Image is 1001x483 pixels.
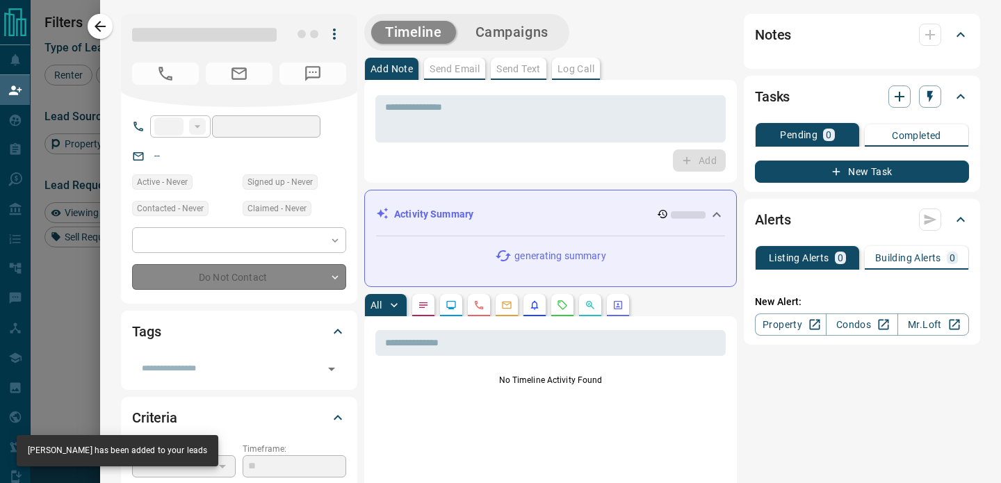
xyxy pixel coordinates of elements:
div: Tags [132,315,346,348]
h2: Tags [132,320,161,343]
span: No Email [206,63,272,85]
div: Activity Summary [376,202,725,227]
p: 0 [826,130,831,140]
div: Tasks [755,80,969,113]
span: No Number [132,63,199,85]
svg: Calls [473,300,485,311]
svg: Notes [418,300,429,311]
p: Pending [780,130,817,140]
h2: Criteria [132,407,177,429]
span: Signed up - Never [247,175,313,189]
svg: Listing Alerts [529,300,540,311]
svg: Opportunities [585,300,596,311]
button: New Task [755,161,969,183]
span: No Number [279,63,346,85]
p: Building Alerts [875,253,941,263]
div: [PERSON_NAME] has been added to your leads [28,439,207,462]
p: generating summary [514,249,605,263]
p: Listing Alerts [769,253,829,263]
span: Contacted - Never [137,202,204,215]
svg: Lead Browsing Activity [446,300,457,311]
p: Add Note [371,64,413,74]
div: Do Not Contact [132,264,346,290]
div: Alerts [755,203,969,236]
button: Timeline [371,21,456,44]
p: 0 [950,253,955,263]
p: All [371,300,382,310]
a: Property [755,313,827,336]
p: New Alert: [755,295,969,309]
p: Activity Summary [394,207,473,222]
div: Criteria [132,401,346,434]
h2: Tasks [755,85,790,108]
div: Notes [755,18,969,51]
svg: Requests [557,300,568,311]
h2: Alerts [755,208,791,231]
svg: Agent Actions [612,300,624,311]
h2: Notes [755,24,791,46]
span: Claimed - Never [247,202,307,215]
p: No Timeline Activity Found [375,374,726,386]
button: Open [322,359,341,379]
a: Condos [826,313,897,336]
p: Timeframe: [243,443,346,455]
p: 0 [838,253,843,263]
button: Campaigns [462,21,562,44]
svg: Emails [501,300,512,311]
span: Active - Never [137,175,188,189]
a: -- [154,150,160,161]
a: Mr.Loft [897,313,969,336]
p: Completed [892,131,941,140]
